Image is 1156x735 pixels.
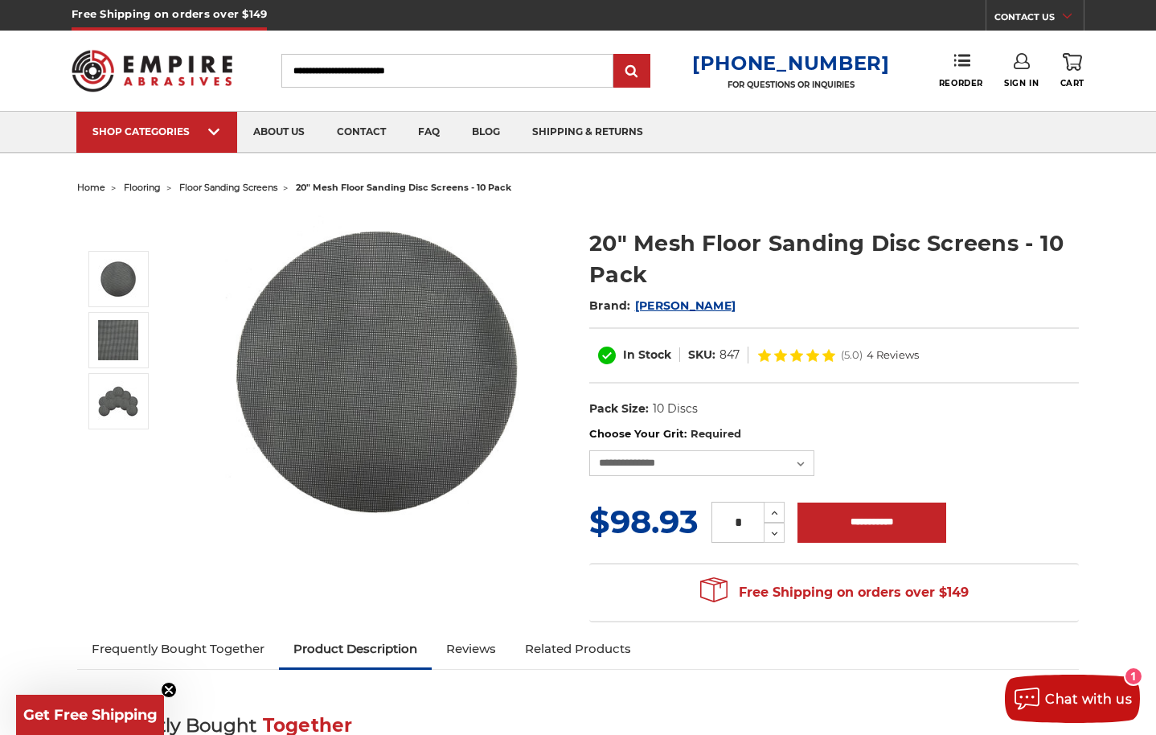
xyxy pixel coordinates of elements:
[692,51,890,75] a: [PHONE_NUMBER]
[237,112,321,153] a: about us
[179,182,277,193] a: floor sanding screens
[1005,675,1140,723] button: Chat with us
[77,631,279,667] a: Frequently Bought Together
[279,631,432,667] a: Product Description
[23,706,158,724] span: Get Free Shipping
[700,577,969,609] span: Free Shipping on orders over $149
[98,259,138,299] img: 20" Floor Sanding Mesh Screen
[516,112,659,153] a: shipping & returns
[1004,78,1039,88] span: Sign In
[92,125,221,138] div: SHOP CATEGORIES
[296,182,511,193] span: 20" mesh floor sanding disc screens - 10 pack
[939,53,983,88] a: Reorder
[98,381,138,421] img: 20" Silicon Carbide Sandscreen Floor Sanding Disc
[321,112,402,153] a: contact
[1125,668,1142,684] div: 1
[688,347,715,363] dt: SKU:
[215,211,537,532] img: 20" Floor Sanding Mesh Screen
[432,631,510,667] a: Reviews
[635,298,736,313] a: [PERSON_NAME]
[124,182,161,193] a: flooring
[616,55,648,88] input: Submit
[994,8,1084,31] a: CONTACT US
[589,502,699,541] span: $98.93
[456,112,516,153] a: blog
[77,182,105,193] a: home
[653,400,698,417] dd: 10 Discs
[1060,53,1084,88] a: Cart
[1045,692,1132,707] span: Chat with us
[867,350,919,360] span: 4 Reviews
[510,631,646,667] a: Related Products
[16,695,164,735] div: Get Free ShippingClose teaser
[1060,78,1084,88] span: Cart
[402,112,456,153] a: faq
[589,426,1079,442] label: Choose Your Grit:
[589,228,1079,290] h1: 20" Mesh Floor Sanding Disc Screens - 10 Pack
[161,682,177,698] button: Close teaser
[98,320,138,360] img: 20" Sandscreen Mesh Disc
[72,39,232,102] img: Empire Abrasives
[692,80,890,90] p: FOR QUESTIONS OR INQUIRIES
[589,400,649,417] dt: Pack Size:
[939,78,983,88] span: Reorder
[719,347,740,363] dd: 847
[841,350,863,360] span: (5.0)
[589,298,631,313] span: Brand:
[623,347,671,362] span: In Stock
[691,427,741,440] small: Required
